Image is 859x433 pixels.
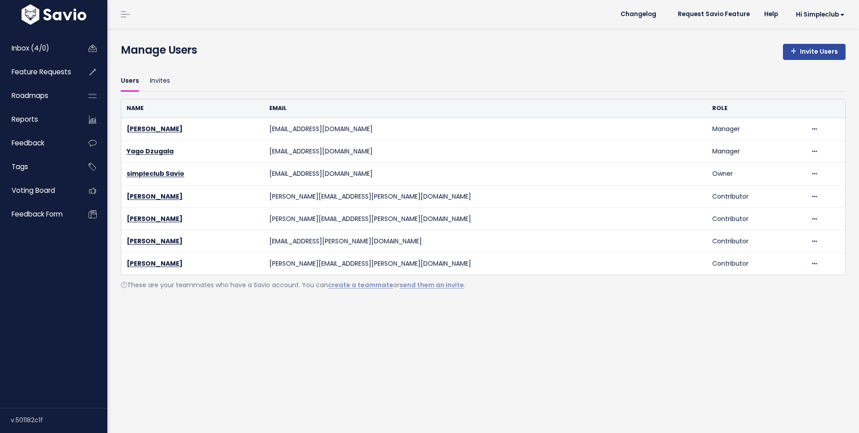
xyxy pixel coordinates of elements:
h4: Manage Users [121,42,197,58]
td: Manager [707,140,805,163]
td: Contributor [707,185,805,208]
a: Tags [2,157,74,177]
span: Inbox (4/0) [12,43,49,53]
td: Contributor [707,230,805,252]
td: [PERSON_NAME][EMAIL_ADDRESS][PERSON_NAME][DOMAIN_NAME] [264,253,707,275]
th: Role [707,99,805,118]
span: These are your teammates who have a Savio account. You can or . [121,280,465,289]
span: Feature Requests [12,67,71,76]
a: [PERSON_NAME] [127,214,183,223]
td: Contributor [707,208,805,230]
a: [PERSON_NAME] [127,124,183,133]
td: [PERSON_NAME][EMAIL_ADDRESS][PERSON_NAME][DOMAIN_NAME] [264,208,707,230]
a: Roadmaps [2,85,74,106]
td: [EMAIL_ADDRESS][PERSON_NAME][DOMAIN_NAME] [264,230,707,252]
a: simpleclub Savio [127,169,184,178]
td: Owner [707,163,805,185]
a: Feedback [2,133,74,153]
a: Request Savio Feature [671,8,757,21]
a: [PERSON_NAME] [127,192,183,201]
span: Feedback [12,138,44,148]
a: Inbox (4/0) [2,38,74,59]
span: Changelog [621,11,656,17]
a: Feature Requests [2,62,74,82]
span: Voting Board [12,186,55,195]
span: Roadmaps [12,91,48,100]
th: Email [264,99,707,118]
a: [PERSON_NAME] [127,237,183,246]
span: Hi simpleclub [796,11,845,18]
span: Tags [12,162,28,171]
a: create a teammate [328,280,393,289]
td: [EMAIL_ADDRESS][DOMAIN_NAME] [264,163,707,185]
td: [EMAIL_ADDRESS][DOMAIN_NAME] [264,118,707,140]
a: Feedback form [2,204,74,225]
span: Feedback form [12,209,63,219]
span: Reports [12,115,38,124]
td: [PERSON_NAME][EMAIL_ADDRESS][PERSON_NAME][DOMAIN_NAME] [264,185,707,208]
a: Invites [150,71,170,92]
a: Reports [2,109,74,130]
a: Hi simpleclub [785,8,852,21]
a: send them an invite [400,280,464,289]
a: Invite Users [783,44,846,60]
a: Help [757,8,785,21]
a: Yago Dzugala [127,147,174,156]
td: Manager [707,118,805,140]
a: Users [121,71,139,92]
img: logo-white.9d6f32f41409.svg [19,4,89,25]
div: v.501182c1f [11,408,107,432]
th: Name [121,99,264,118]
td: [EMAIL_ADDRESS][DOMAIN_NAME] [264,140,707,163]
a: [PERSON_NAME] [127,259,183,268]
td: Contributor [707,253,805,275]
a: Voting Board [2,180,74,201]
